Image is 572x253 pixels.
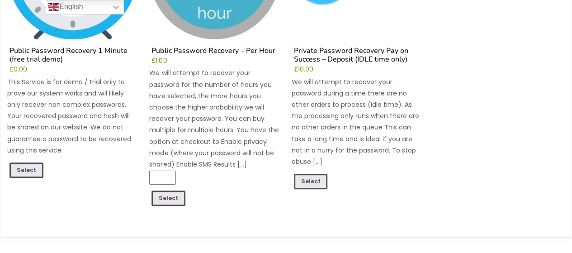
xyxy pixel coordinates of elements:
a: Add to cart: “Public Password Recovery - Per Hour” [151,191,185,206]
span: £ [151,57,156,65]
img: en [48,2,59,13]
h2: Public Password Recovery – Per Hour [149,47,280,57]
bdi: 1.00 [151,57,167,65]
span: £ [294,65,298,74]
bdi: 10.00 [294,65,313,74]
a: Read more about “Public Password Recovery 1 Minute (free trial demo)” [9,162,43,178]
input: Product quantity [149,171,175,185]
p: We will attempt to recover your password for the number of hours you have selected, the more hour... [149,67,280,170]
h2: Private Password Recovery Pay on Success – Deposit (IDLE time only) [292,47,423,66]
h2: Public Password Recovery 1 Minute (free trial demo) [7,47,138,66]
p: We will attempt to recover your password during a time there are no other orders to process (idle... [292,76,423,168]
p: This Service is for demo / trial only to prove our system works and will likely only recover non ... [7,76,138,156]
span: £ [9,65,14,74]
a: Add to cart: “Private Password Recovery Pay on Success - Deposit (IDLE time only)” [294,174,328,190]
bdi: 0.00 [9,65,27,74]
